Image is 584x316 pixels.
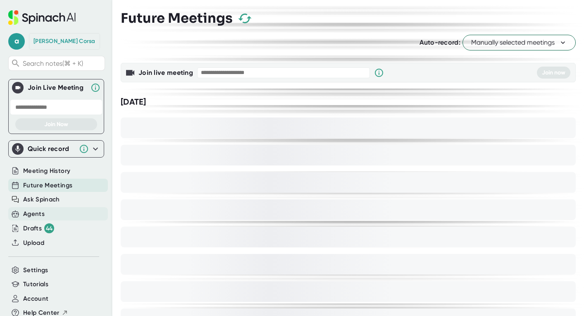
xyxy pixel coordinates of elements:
button: Upload [23,238,44,248]
button: Meeting History [23,166,70,176]
button: Join now [537,67,570,79]
div: Quick record [12,141,100,157]
div: Amy Corsa [33,38,95,45]
span: Join now [542,69,565,76]
button: Tutorials [23,280,48,289]
button: Agents [23,209,45,219]
h3: Future Meetings [121,10,233,26]
div: Drafts [23,223,54,233]
button: Manually selected meetings [462,35,576,50]
div: Quick record [28,145,75,153]
button: Settings [23,266,48,275]
button: Join Now [15,118,97,130]
div: [DATE] [121,97,576,107]
div: Join Live Meeting [28,84,86,92]
span: Auto-record: [420,38,460,46]
button: Drafts 44 [23,223,54,233]
span: Join Now [44,121,68,128]
b: Join live meeting [138,69,193,77]
span: Search notes (⌘ + K) [23,60,102,67]
span: a [8,33,25,50]
span: Manually selected meetings [471,38,567,48]
button: Account [23,294,48,304]
button: Ask Spinach [23,195,60,204]
div: 44 [44,223,54,233]
img: Join Live Meeting [14,84,22,92]
div: Join Live MeetingJoin Live Meeting [12,79,100,96]
button: Future Meetings [23,181,72,190]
